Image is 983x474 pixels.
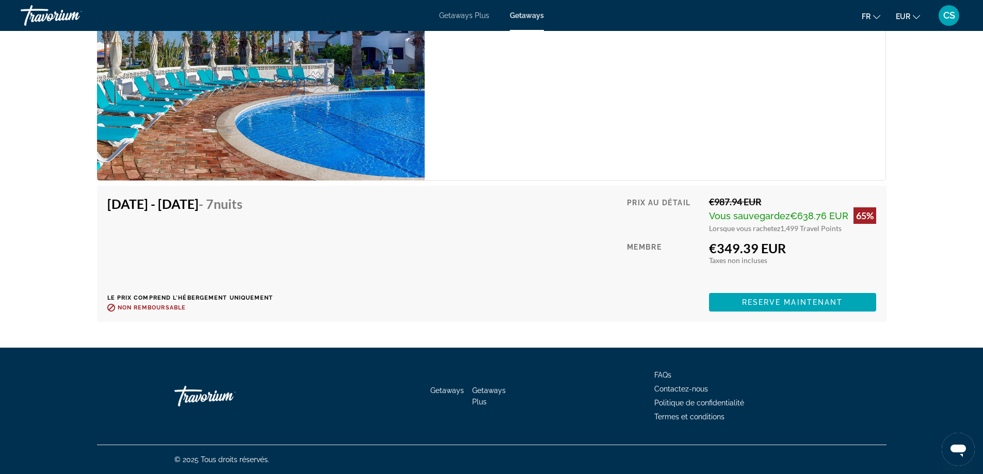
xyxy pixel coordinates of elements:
[654,371,671,379] a: FAQs
[709,240,876,256] div: €349.39 EUR
[654,399,744,407] a: Politique de confidentialité
[709,196,876,207] div: €987.94 EUR
[214,196,243,211] span: nuits
[709,224,780,233] span: Lorsque vous rachetez
[627,240,701,285] div: Membre
[472,386,506,406] a: Getaways Plus
[174,455,269,464] span: © 2025 Tous droits réservés.
[118,304,186,311] span: Non remboursable
[862,12,871,21] span: fr
[627,196,701,233] div: Prix au détail
[709,293,876,312] button: Reserve maintenant
[510,11,544,20] a: Getaways
[862,9,880,24] button: Change language
[107,295,273,301] p: Le prix comprend l'hébergement uniquement
[936,5,962,26] button: User Menu
[780,224,842,233] span: 1,499 Travel Points
[853,207,876,224] div: 65%
[174,381,278,412] a: Go Home
[439,11,489,20] a: Getaways Plus
[654,385,708,393] a: Contactez-nous
[654,413,724,421] a: Termes et conditions
[709,256,767,265] span: Taxes non incluses
[942,433,975,466] iframe: Bouton de lancement de la fenêtre de messagerie
[199,196,243,211] span: - 7
[21,2,124,29] a: Travorium
[430,386,464,395] a: Getaways
[896,12,910,21] span: EUR
[790,210,848,221] span: €638.76 EUR
[742,298,843,306] span: Reserve maintenant
[896,9,920,24] button: Change currency
[709,210,790,221] span: Vous sauvegardez
[107,196,266,211] h4: [DATE] - [DATE]
[943,10,955,21] span: CS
